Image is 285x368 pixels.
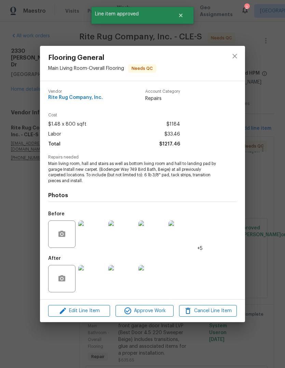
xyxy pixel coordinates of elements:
[118,307,171,315] span: Approve Work
[159,139,180,149] span: $1217.46
[48,54,156,62] span: Flooring General
[227,48,243,64] button: close
[48,256,61,261] h5: After
[164,129,180,139] span: $33.46
[48,119,86,129] span: $1.48 x 800 sqft
[48,305,110,317] button: Edit Line Item
[48,95,103,100] span: Rite Rug Company, Inc.
[244,4,249,11] div: 2
[48,155,237,160] span: Repairs needed
[145,95,180,102] span: Repairs
[166,119,180,129] span: $1184
[48,212,65,216] h5: Before
[197,245,203,252] span: +5
[169,9,192,22] button: Close
[48,66,124,71] span: Main Living Room - Overall Flooring
[48,192,237,199] h4: Photos
[179,305,237,317] button: Cancel Line Item
[145,89,180,94] span: Account Category
[129,65,155,72] span: Needs QC
[116,305,173,317] button: Approve Work
[50,307,108,315] span: Edit Line Item
[48,113,180,117] span: Cost
[48,129,61,139] span: Labor
[91,7,169,21] span: Line item approved
[48,89,103,94] span: Vendor
[181,307,235,315] span: Cancel Line Item
[48,161,218,184] span: Main living room, hall and stairs as well as bottom living room and hall to landing pad by garage...
[48,139,60,149] span: Total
